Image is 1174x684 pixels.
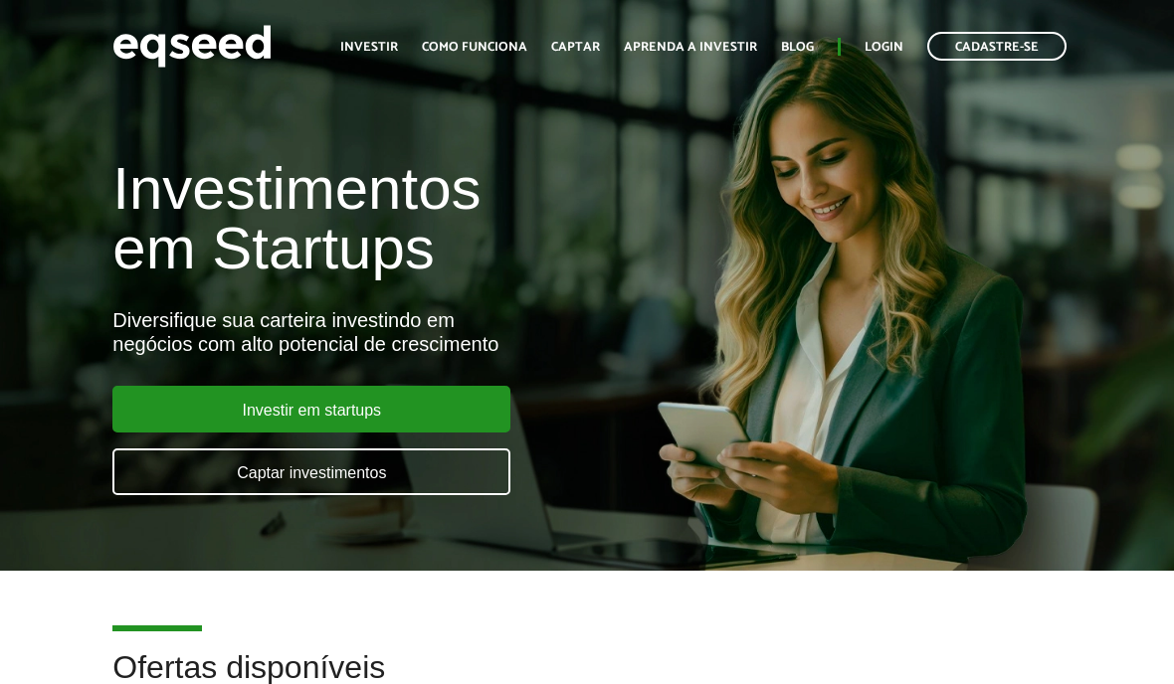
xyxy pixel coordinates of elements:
[112,448,510,495] a: Captar investimentos
[624,41,757,54] a: Aprenda a investir
[340,41,398,54] a: Investir
[551,41,600,54] a: Captar
[112,386,510,432] a: Investir em startups
[422,41,527,54] a: Como funciona
[112,20,272,73] img: EqSeed
[112,308,670,356] div: Diversifique sua carteira investindo em negócios com alto potencial de crescimento
[781,41,814,54] a: Blog
[112,159,670,278] h1: Investimentos em Startups
[865,41,903,54] a: Login
[927,32,1067,61] a: Cadastre-se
